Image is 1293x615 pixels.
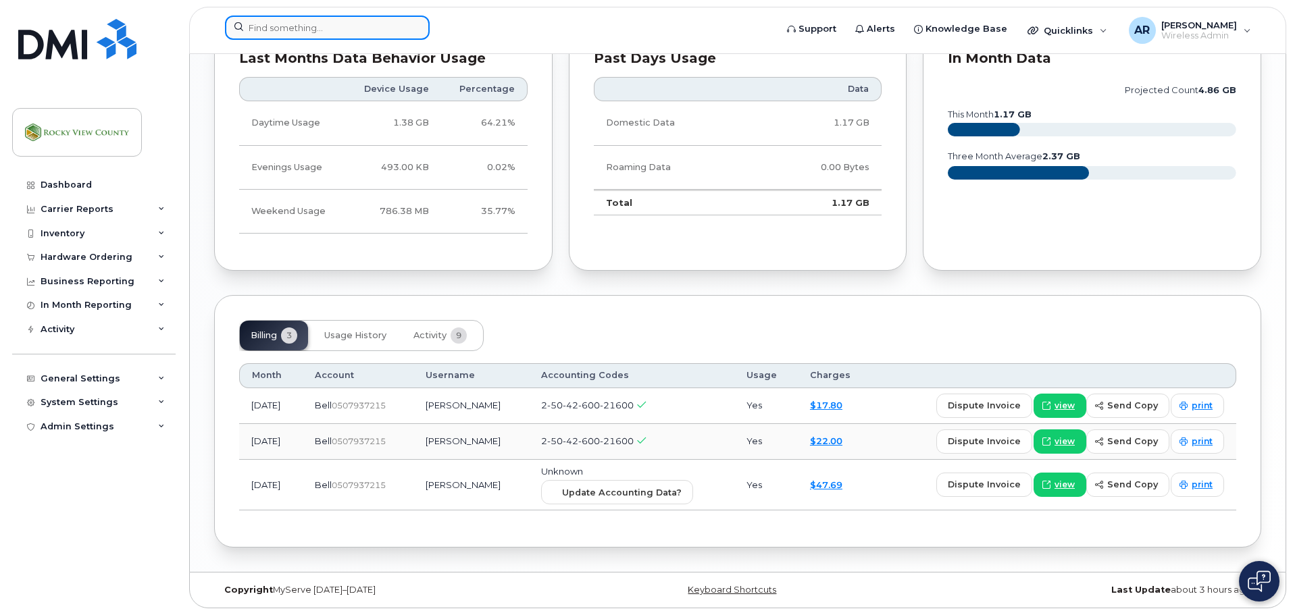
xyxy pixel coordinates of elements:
[541,435,634,446] span: 2-50-42-600-21600
[239,146,345,190] td: Evenings Usage
[594,52,882,65] div: Past Days Usage
[239,101,345,145] td: Daytime Usage
[225,16,430,40] input: Find something...
[1119,17,1261,44] div: Adnan Rafih
[1086,429,1169,454] button: send copy
[1107,435,1158,448] span: send copy
[1055,400,1075,412] span: view
[905,16,1017,43] a: Knowledge Base
[755,101,882,145] td: 1.17 GB
[239,424,303,460] td: [DATE]
[936,429,1032,454] button: dispute invoice
[936,394,1032,418] button: dispute invoice
[324,330,386,341] span: Usage History
[734,460,798,511] td: Yes
[1034,394,1086,418] a: view
[441,77,528,101] th: Percentage
[778,16,846,43] a: Support
[734,424,798,460] td: Yes
[413,363,529,387] th: Username
[345,190,441,234] td: 786.38 MB
[846,16,905,43] a: Alerts
[1018,17,1117,44] div: Quicklinks
[1107,478,1158,491] span: send copy
[441,101,528,145] td: 64.21%
[810,400,842,410] a: $17.80
[239,190,345,234] td: Weekend Usage
[594,101,755,145] td: Domestic Data
[239,388,303,424] td: [DATE]
[345,77,441,101] th: Device Usage
[332,480,386,490] span: 0507937215
[1171,429,1224,454] a: print
[912,585,1261,595] div: about 3 hours ago
[867,22,895,36] span: Alerts
[315,479,332,490] span: Bell
[947,151,1080,161] text: three month average
[1055,479,1075,491] span: view
[1111,585,1171,595] strong: Last Update
[541,400,634,410] span: 2-50-42-600-21600
[441,146,528,190] td: 0.02%
[755,77,882,101] th: Data
[594,146,755,190] td: Roaming Data
[594,190,755,215] td: Total
[413,460,529,511] td: [PERSON_NAME]
[810,435,842,446] a: $22.00
[1042,151,1080,161] tspan: 2.37 GB
[441,190,528,234] td: 35.77%
[1034,429,1086,454] a: view
[413,388,529,424] td: [PERSON_NAME]
[1086,394,1169,418] button: send copy
[541,480,693,504] button: Update Accounting Data?
[1248,570,1271,592] img: Open chat
[947,109,1032,119] text: this month
[413,424,529,460] td: [PERSON_NAME]
[1161,30,1237,41] span: Wireless Admin
[1044,25,1093,36] span: Quicklinks
[926,22,1007,36] span: Knowledge Base
[413,330,447,341] span: Activity
[214,585,563,595] div: MyServe [DATE]–[DATE]
[948,52,1236,65] div: In Month Data
[1192,400,1213,412] span: print
[1086,473,1169,497] button: send copy
[1161,20,1237,30] span: [PERSON_NAME]
[315,435,332,446] span: Bell
[1034,473,1086,497] a: view
[994,109,1032,119] tspan: 1.17 GB
[345,146,441,190] td: 493.00 KB
[224,585,273,595] strong: Copyright
[315,400,332,410] span: Bell
[810,479,842,490] a: $47.69
[734,388,798,424] td: Yes
[451,327,467,344] span: 9
[1192,435,1213,448] span: print
[948,435,1021,448] span: dispute invoice
[345,101,441,145] td: 1.38 GB
[239,460,303,511] td: [DATE]
[936,473,1032,497] button: dispute invoice
[948,399,1021,412] span: dispute invoice
[1171,394,1224,418] a: print
[1198,85,1236,95] tspan: 4.86 GB
[1055,435,1075,448] span: view
[948,478,1021,491] span: dispute invoice
[798,22,836,36] span: Support
[332,436,386,446] span: 0507937215
[1134,22,1150,38] span: AR
[688,585,776,595] a: Keyboard Shortcuts
[755,146,882,190] td: 0.00 Bytes
[798,363,873,387] th: Charges
[332,400,386,410] span: 0507937215
[1125,85,1236,95] text: projected count
[529,363,734,387] th: Accounting Codes
[239,190,528,234] tr: Friday from 6:00pm to Monday 8:00am
[562,486,682,499] span: Update Accounting Data?
[1171,473,1224,497] a: print
[734,363,798,387] th: Usage
[239,52,528,65] div: Last Months Data Behavior Usage
[755,190,882,215] td: 1.17 GB
[1192,479,1213,491] span: print
[541,466,583,477] span: Unknown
